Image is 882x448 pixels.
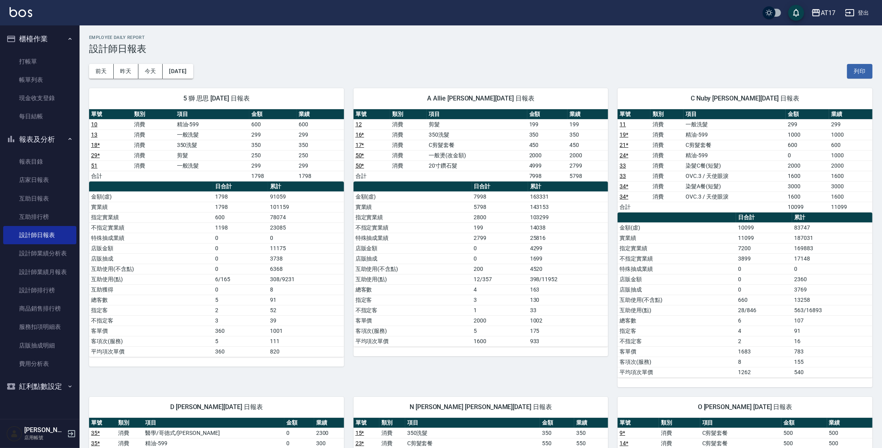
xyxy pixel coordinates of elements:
td: 互助使用(不含點) [618,295,736,305]
td: 1000 [786,129,829,140]
td: 0 [736,284,792,295]
td: 600 [829,140,872,150]
a: 33 [620,173,626,179]
a: 互助日報表 [3,189,76,208]
td: 2799 [567,160,608,171]
td: 11099 [736,233,792,243]
td: 11099 [829,202,872,212]
td: 0 [472,243,528,253]
td: 3000 [829,181,872,191]
td: 店販抽成 [354,253,472,264]
td: 0 [213,253,268,264]
th: 日合計 [472,182,528,192]
td: 消費 [651,119,684,129]
td: 143153 [528,202,608,212]
td: 消費 [651,171,684,181]
td: 13258 [792,295,872,305]
td: 實業績 [89,202,213,212]
th: 金額 [527,109,568,120]
td: 0 [213,284,268,295]
td: 4 [472,284,528,295]
td: 不指定實業績 [618,253,736,264]
td: 600 [249,119,297,129]
td: 4999 [527,160,568,171]
td: 消費 [132,160,175,171]
td: 91059 [268,191,344,202]
td: 指定客 [354,295,472,305]
td: 2 [736,336,792,346]
td: 450 [527,140,568,150]
td: 一般洗髮 [175,160,249,171]
td: 0 [736,264,792,274]
a: 帳單列表 [3,71,76,89]
h2: Employee Daily Report [89,35,872,40]
td: 299 [297,129,344,140]
td: 3769 [792,284,872,295]
a: 費用分析表 [3,355,76,373]
th: 單號 [354,418,379,428]
h3: 設計師日報表 [89,43,872,54]
td: 金額(虛) [89,191,213,202]
td: 0 [213,243,268,253]
button: 報表及分析 [3,129,76,150]
a: 服務扣項明細表 [3,318,76,336]
td: 820 [268,346,344,357]
table: a dense table [354,182,608,347]
td: 163 [528,284,608,295]
td: 消費 [390,119,427,129]
td: 933 [528,336,608,346]
td: 3 [213,315,268,326]
td: 消費 [132,129,175,140]
td: 消費 [132,150,175,160]
td: 175 [528,326,608,336]
td: 合計 [89,171,132,181]
a: 設計師業績月報表 [3,263,76,281]
td: 91 [792,326,872,336]
td: 消費 [390,129,427,140]
td: 33 [528,305,608,315]
a: 12 [356,121,362,127]
a: 33 [620,162,626,169]
td: 精油-599 [684,129,786,140]
td: 客單價 [89,326,213,336]
td: 299 [249,129,297,140]
span: D [PERSON_NAME][DATE] 日報表 [99,403,334,411]
td: 消費 [132,119,175,129]
td: 163331 [528,191,608,202]
td: 平均項次單價 [618,367,736,377]
td: 2000 [567,150,608,160]
th: 單號 [354,109,390,120]
td: 2000 [786,160,829,171]
td: 0 [786,150,829,160]
th: 項目 [427,109,527,120]
td: 平均項次單價 [89,346,213,357]
td: 39 [268,315,344,326]
td: 0 [736,274,792,284]
td: 540 [792,367,872,377]
td: 11175 [268,243,344,253]
td: 總客數 [89,295,213,305]
td: 互助使用(不含點) [354,264,472,274]
td: 1683 [736,346,792,357]
td: 5798 [472,202,528,212]
td: 客單價 [618,346,736,357]
a: 報表目錄 [3,153,76,171]
a: 10 [91,121,97,127]
td: 398/11952 [528,274,608,284]
button: 前天 [89,64,114,79]
td: 600 [297,119,344,129]
th: 金額 [284,418,314,428]
td: 350 [567,129,608,140]
td: 299 [786,119,829,129]
td: 特殊抽成業績 [354,233,472,243]
td: 2000 [829,160,872,171]
td: 0 [213,233,268,243]
td: 2800 [472,212,528,222]
td: 52 [268,305,344,315]
td: 199 [472,222,528,233]
td: 不指定客 [89,315,213,326]
td: 660 [736,295,792,305]
td: 互助使用(點) [618,305,736,315]
a: 現金收支登錄 [3,89,76,107]
td: 消費 [651,129,684,140]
